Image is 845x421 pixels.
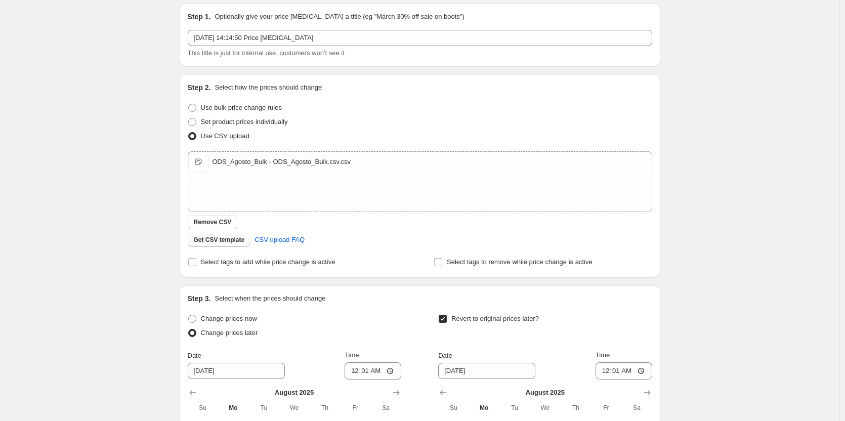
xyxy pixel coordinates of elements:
input: 30% off holiday sale [188,30,652,46]
span: Tu [252,404,275,412]
span: Use CSV upload [201,132,249,140]
h2: Step 2. [188,82,211,93]
th: Wednesday [279,400,309,416]
th: Sunday [438,400,469,416]
span: Fr [344,404,366,412]
p: Select when the prices should change [215,293,325,304]
span: Sa [625,404,648,412]
button: Get CSV template [188,233,251,247]
span: Change prices later [201,329,258,336]
span: CSV upload FAQ [255,235,305,245]
span: Set product prices individually [201,118,288,125]
th: Tuesday [248,400,279,416]
span: Fr [595,404,617,412]
th: Friday [591,400,621,416]
a: CSV upload FAQ [248,232,311,248]
span: Date [438,352,452,359]
button: Show next month, September 2025 [389,386,403,400]
p: Select how the prices should change [215,82,322,93]
span: Time [345,351,359,359]
span: We [283,404,305,412]
button: Show previous month, July 2025 [436,386,450,400]
input: 8/11/2025 [188,363,285,379]
th: Thursday [560,400,590,416]
span: Mo [222,404,244,412]
span: Revert to original prices later? [451,315,539,322]
th: Sunday [188,400,218,416]
button: Show previous month, July 2025 [186,386,200,400]
th: Friday [340,400,370,416]
th: Saturday [370,400,401,416]
span: Date [188,352,201,359]
h2: Step 1. [188,12,211,22]
button: Remove CSV [188,215,238,229]
button: Show next month, September 2025 [640,386,654,400]
span: Remove CSV [194,218,232,226]
span: Mo [473,404,495,412]
span: Th [314,404,336,412]
span: Sa [374,404,397,412]
input: 8/11/2025 [438,363,535,379]
span: Su [442,404,464,412]
span: Get CSV template [194,236,245,244]
th: Monday [218,400,248,416]
span: Tu [503,404,526,412]
span: This title is just for internal use, customers won't see it [188,49,345,57]
th: Saturday [621,400,652,416]
span: Select tags to remove while price change is active [447,258,593,266]
th: Monday [469,400,499,416]
th: Wednesday [530,400,560,416]
div: ODS_Agosto_Bulk - ODS_Agosto_Bulk.csv.csv [213,157,351,167]
span: Th [564,404,586,412]
span: Change prices now [201,315,257,322]
p: Optionally give your price [MEDICAL_DATA] a title (eg "March 30% off sale on boots") [215,12,464,22]
h2: Step 3. [188,293,211,304]
span: Su [192,404,214,412]
th: Tuesday [499,400,530,416]
span: We [534,404,556,412]
span: Time [596,351,610,359]
input: 12:00 [345,362,401,380]
th: Thursday [310,400,340,416]
input: 12:00 [596,362,652,380]
span: Use bulk price change rules [201,104,282,111]
span: Select tags to add while price change is active [201,258,335,266]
